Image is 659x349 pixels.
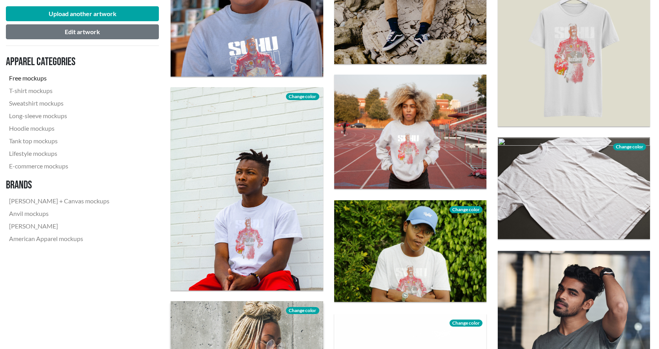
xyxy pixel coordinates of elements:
a: Hoodie mockups [6,122,113,135]
span: Change color [450,320,482,327]
h3: Apparel categories [6,55,113,69]
button: Upload another artwork [6,6,159,21]
span: Change color [286,93,319,100]
a: Long-sleeve mockups [6,110,113,122]
a: [PERSON_NAME] + Canvas mockups [6,195,113,207]
a: Free mockups [6,72,113,84]
a: Sweatshirt mockups [6,97,113,110]
span: Change color [613,143,646,150]
a: Lifestyle mockups [6,147,113,160]
a: Tank top mockups [6,135,113,147]
a: T-shirt mockups [6,84,113,97]
h3: Brands [6,179,113,192]
button: Edit artwork [6,24,159,39]
a: E-commerce mockups [6,160,113,172]
a: Anvil mockups [6,207,113,220]
a: American Apparel mockups [6,232,113,245]
span: Change color [286,307,319,314]
a: [PERSON_NAME] [6,220,113,232]
span: Change color [450,206,482,213]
